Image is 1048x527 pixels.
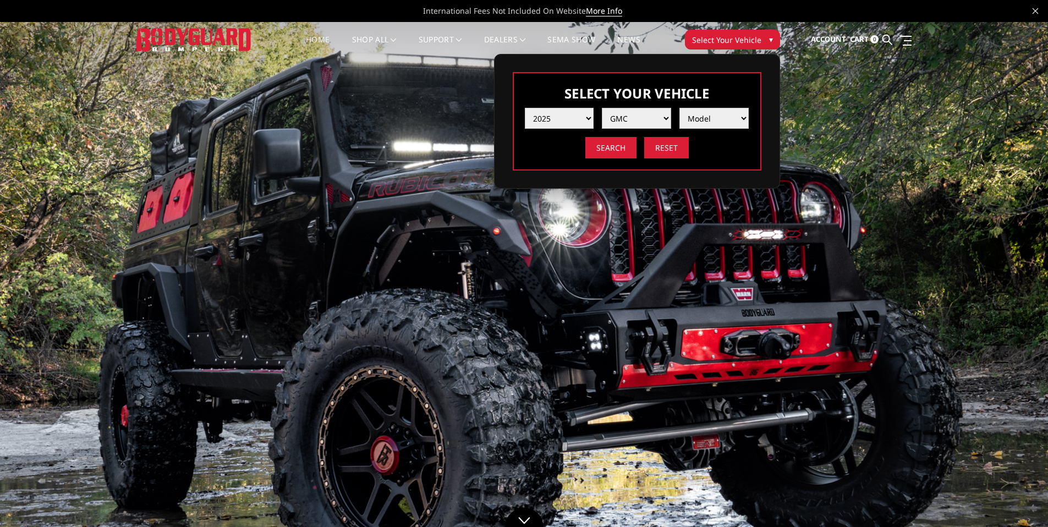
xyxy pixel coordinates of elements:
input: Search [585,137,637,158]
button: 2 of 5 [997,293,1008,310]
button: Select Your Vehicle [685,30,780,50]
a: SEMA Show [547,36,595,57]
a: More Info [586,6,622,17]
a: Click to Down [505,508,544,527]
input: Reset [644,137,689,158]
span: Select Your Vehicle [692,34,761,46]
button: 3 of 5 [997,310,1008,328]
span: Account [811,34,846,44]
a: News [617,36,640,57]
span: ▾ [769,34,773,45]
a: Dealers [484,36,526,57]
a: Home [306,36,330,57]
iframe: Chat Widget [993,474,1048,527]
button: 1 of 5 [997,275,1008,293]
button: 4 of 5 [997,328,1008,345]
a: Support [419,36,462,57]
h3: Select Your Vehicle [525,84,749,102]
a: Cart 0 [850,25,879,54]
button: 5 of 5 [997,345,1008,363]
a: Account [811,25,846,54]
span: Cart [850,34,869,44]
a: shop all [352,36,397,57]
img: BODYGUARD BUMPERS [136,28,252,51]
span: 0 [870,35,879,43]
